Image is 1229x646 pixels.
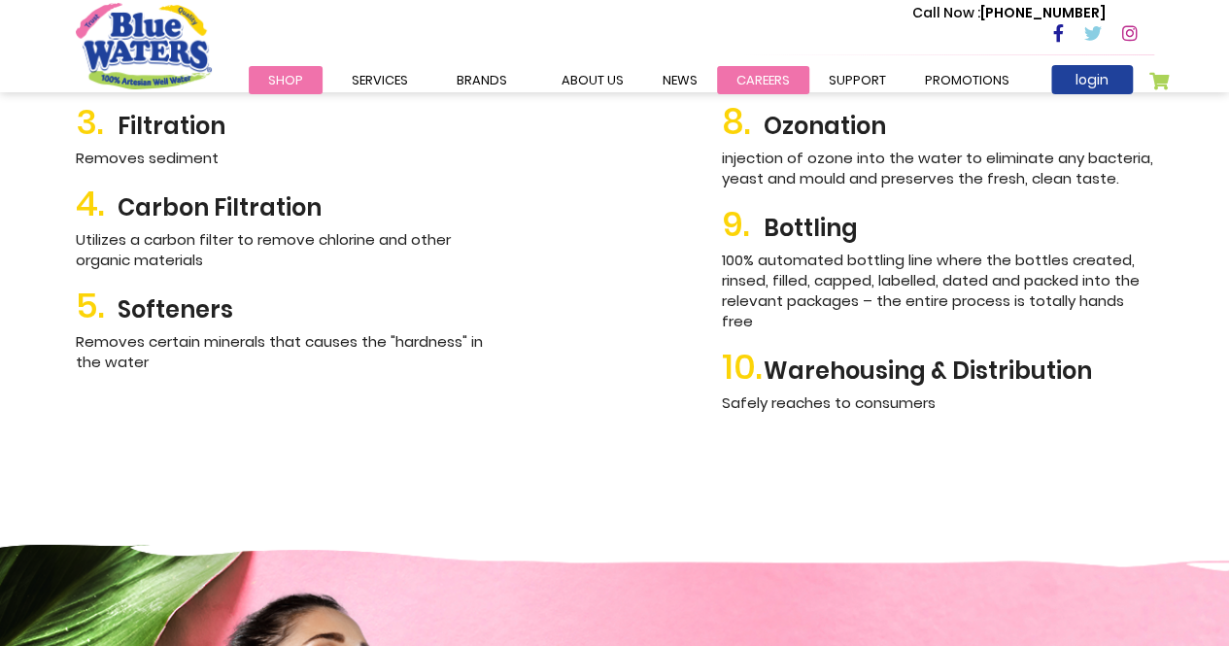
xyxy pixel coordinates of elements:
[76,101,118,143] span: 3.
[809,66,905,94] a: support
[76,183,508,224] h2: Carbon Filtration
[912,3,980,22] span: Call Now :
[76,148,508,168] p: Removes sediment
[722,392,1154,413] p: Safely reaches to consumers
[76,101,508,143] h2: Filtration
[268,71,303,89] span: Shop
[722,346,1154,388] h2: Warehousing & Distribution
[1051,65,1133,94] a: login
[76,285,118,326] span: 5.
[76,229,508,270] p: Utilizes a carbon filter to remove chlorine and other organic materials
[76,285,508,326] h2: Softeners
[457,71,507,89] span: Brands
[542,66,643,94] a: about us
[905,66,1029,94] a: Promotions
[76,3,212,88] a: store logo
[722,203,1154,245] h2: Bottling
[912,3,1106,23] p: [PHONE_NUMBER]
[352,71,408,89] span: Services
[76,331,508,372] p: Removes certain minerals that causes the "hardness" in the water
[722,101,764,143] span: 8.
[717,66,809,94] a: careers
[722,148,1154,188] p: injection of ozone into the water to eliminate any bacteria, yeast and mould and preserves the fr...
[722,101,1154,143] h2: Ozonation
[722,203,764,245] span: 9.
[722,250,1154,331] p: 100% automated bottling line where the bottles created, rinsed, filled, capped, labelled, dated a...
[643,66,717,94] a: News
[722,346,764,388] span: 10.
[76,183,118,224] span: 4.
